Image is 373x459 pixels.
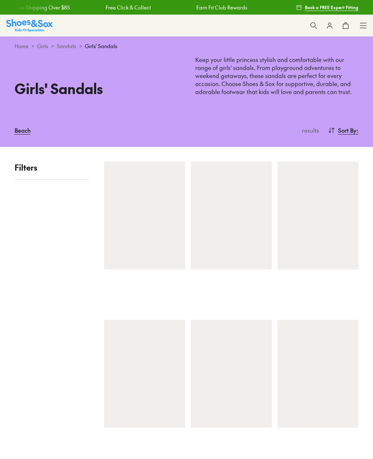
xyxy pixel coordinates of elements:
[296,1,358,14] a: Book a FREE Expert Fitting
[299,126,319,135] p: results
[305,4,358,11] span: Book a FREE Expert Fitting
[357,126,358,135] span: :
[15,162,90,174] p: Filters
[15,42,358,50] div: > > >
[338,126,357,135] span: Sort By
[6,19,53,32] img: SNS_Logo_Responsive.svg
[15,42,28,50] a: Home
[85,42,117,50] span: Girls' Sandals
[6,19,53,32] a: Shoes & Sox
[195,56,358,96] p: Keep your little princess stylish and comfortable with our range of girls' sandals. From playgrou...
[328,122,358,138] button: Sort By:
[37,42,48,50] a: Girls
[15,122,31,138] a: Beach
[15,78,178,99] h1: Girls' Sandals
[57,42,76,50] a: Sandals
